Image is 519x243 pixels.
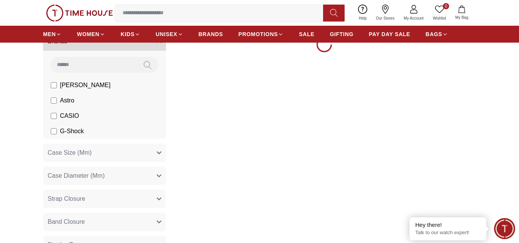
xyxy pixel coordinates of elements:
span: Our Stores [373,15,398,21]
span: CASIO [60,111,79,121]
a: UNISEX [156,27,183,41]
span: Band Closure [48,217,85,226]
span: WOMEN [77,30,99,38]
input: Astro [51,98,57,104]
div: Chat Widget [494,218,515,239]
a: GIFTING [330,27,353,41]
a: PROMOTIONS [239,27,284,41]
span: KIDS [121,30,134,38]
button: My Bag [451,4,473,22]
img: ... [46,5,113,21]
span: BAGS [426,30,442,38]
input: [PERSON_NAME] [51,82,57,88]
span: G-Shock [60,127,84,136]
a: BRANDS [199,27,223,41]
button: Case Diameter (Mm) [43,167,166,185]
a: KIDS [121,27,140,41]
span: PROMOTIONS [239,30,278,38]
a: WOMEN [77,27,105,41]
span: Case Size (Mm) [48,148,92,157]
p: Talk to our watch expert! [415,230,481,236]
span: SALE [299,30,314,38]
span: My Bag [452,15,471,20]
button: Strap Closure [43,190,166,208]
span: GIFTING [330,30,353,38]
div: Hey there! [415,221,481,229]
span: [PERSON_NAME] [60,81,111,90]
button: Case Size (Mm) [43,144,166,162]
a: 0Wishlist [428,3,451,23]
span: BRANDS [199,30,223,38]
span: Astro [60,96,74,105]
input: CASIO [51,113,57,119]
a: BAGS [426,27,448,41]
span: Help [356,15,370,21]
a: SALE [299,27,314,41]
span: MEN [43,30,56,38]
a: MEN [43,27,61,41]
a: Help [354,3,371,23]
span: Case Diameter (Mm) [48,171,104,180]
a: PAY DAY SALE [369,27,410,41]
span: PAY DAY SALE [369,30,410,38]
button: Band Closure [43,213,166,231]
span: UNISEX [156,30,177,38]
span: Wishlist [430,15,449,21]
span: 0 [443,3,449,9]
span: Strap Closure [48,194,85,203]
input: G-Shock [51,128,57,134]
span: My Account [401,15,427,21]
a: Our Stores [371,3,399,23]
